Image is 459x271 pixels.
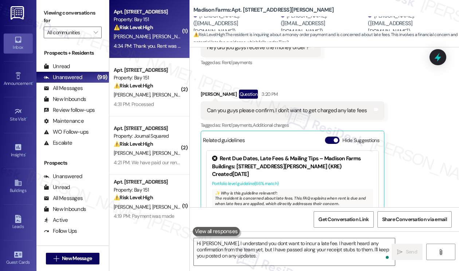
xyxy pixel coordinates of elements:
div: New Inbounds [44,205,86,213]
span: [PERSON_NAME] [152,204,189,210]
span: [PERSON_NAME] [114,204,152,210]
span: [PERSON_NAME] [114,150,152,156]
span: Rent/payments [222,59,252,66]
div: Apt. [STREET_ADDRESS] [114,66,181,74]
span: Get Conversation Link [318,216,369,223]
div: Unanswered [44,74,82,81]
strong: ⚠️ Risk Level: High [114,82,153,89]
div: The resident is concerned about late fees. This FAQ explains when rent is due and when late fees ... [212,189,373,233]
div: Tagged as: [201,57,321,68]
span: • [32,80,34,85]
div: Can you guys please confirm, I don't want to get charged any late fees [207,107,367,114]
input: All communities [47,27,90,38]
span: Rent/payments , [222,122,253,128]
b: Madison Farms: Apt. [STREET_ADDRESS][PERSON_NAME] [193,6,334,14]
textarea: To enrich screen reader interactions, please activate Accessibility in Grammarly extension settings [194,238,395,266]
div: [PERSON_NAME] [201,90,384,101]
div: Review follow-ups [44,106,95,114]
div: Unread [44,63,70,70]
span: Additional charges [253,122,289,128]
a: Insights • [4,141,33,161]
div: [PERSON_NAME]. ([EMAIL_ADDRESS][DOMAIN_NAME]) [368,12,454,35]
button: Get Conversation Link [314,211,373,228]
span: New Message [62,255,92,262]
div: Related guidelines [203,137,245,147]
div: Prospects [36,159,109,167]
span: [PERSON_NAME] [152,33,189,40]
label: Viewing conversations for [44,7,102,27]
div: 3:20 PM [260,90,278,98]
span: Send [406,248,417,256]
div: ✨ Why is this guideline relevant?: [215,191,370,196]
i:  [397,249,403,255]
div: Prospects + Residents [36,49,109,57]
div: Property: Bay 151 [114,74,181,82]
div: [PERSON_NAME]. ([EMAIL_ADDRESS][DOMAIN_NAME]) [193,12,279,35]
span: • [25,151,26,156]
div: Apt. [STREET_ADDRESS] [114,8,181,16]
div: Property: Bay 151 [114,16,181,23]
div: Follow Ups [44,227,77,235]
strong: ⚠️ Risk Level: High [114,24,153,31]
span: : The resident is inquiring about a money order payment and is concerned about late fees. This in... [193,31,459,47]
div: [PERSON_NAME]. ([EMAIL_ADDRESS][DOMAIN_NAME]) [281,12,366,35]
i:  [94,30,98,35]
div: Apt. [STREET_ADDRESS] [114,178,181,186]
span: [PERSON_NAME] [114,33,152,40]
div: 4:19 PM: Payment was made [114,213,174,219]
div: Created [DATE] [212,170,373,178]
div: Maintenance [44,117,84,125]
i:  [54,256,59,262]
div: Unanswered [44,173,82,180]
div: Property: Journal Squared [114,132,181,140]
strong: ⚠️ Risk Level: High [114,141,153,147]
button: New Message [46,253,100,264]
strong: ⚠️ Risk Level: High [114,194,153,201]
a: Site Visit • [4,105,33,125]
div: 4:31 PM: Processed [114,101,154,107]
span: • [26,115,27,121]
div: WO Follow-ups [44,128,89,136]
a: Buildings [4,177,33,196]
div: Question [239,90,258,99]
div: All Messages [44,85,83,92]
div: Property: Bay 151 [114,186,181,194]
div: Escalate [44,139,72,147]
div: Unread [44,184,70,191]
i:  [438,249,443,255]
strong: ⚠️ Risk Level: High [193,32,225,38]
span: Share Conversation via email [382,216,447,223]
label: Hide Suggestions [342,137,379,144]
span: [PERSON_NAME] [114,91,152,98]
a: Guest Cards [4,248,33,268]
button: Share Conversation via email [377,211,452,228]
a: Leads [4,213,33,232]
div: Portfolio level guideline ( 66 % match) [212,180,373,188]
div: Rent Due Dates, Late Fees & Mailing Tips – Madison Farms Buildings: [STREET_ADDRESS][PERSON_NAME]... [212,155,373,170]
div: New Inbounds [44,95,86,103]
div: Apt. [STREET_ADDRESS] [114,125,181,132]
div: 4:34 PM: Thank you. Rent was already paid. [114,43,205,49]
div: Active [44,216,68,224]
span: [PERSON_NAME] [152,91,189,98]
img: ResiDesk Logo [11,6,25,20]
div: All Messages [44,195,83,202]
button: Send [392,244,423,260]
a: Inbox [4,34,33,53]
div: Tagged as: [201,120,384,130]
span: [PERSON_NAME] [152,150,189,156]
div: Hey did you guys receive the money order ? [207,44,309,51]
div: (99) [95,72,109,83]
